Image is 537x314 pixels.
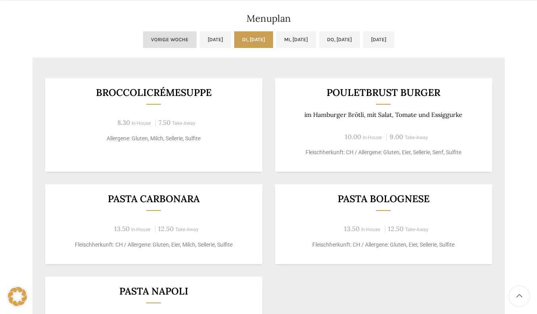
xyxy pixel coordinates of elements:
[131,227,151,232] span: In-House
[143,31,197,48] a: Vorige Woche
[405,227,428,232] span: Take-Away
[200,31,231,48] a: [DATE]
[114,224,130,233] span: 13.50
[55,241,252,249] p: Fleischherkunft: CH / Allergene: Gluten, Eier, Milch, Sellerie, Sulfite
[363,31,394,48] a: [DATE]
[344,224,359,233] span: 13.50
[117,118,130,127] span: 8.30
[285,111,482,119] p: im Hamburger Brötli, mit Salat, Tomate und Essiggurke
[132,121,151,126] span: In-House
[390,132,403,141] span: 9.00
[319,31,360,48] a: Do, [DATE]
[172,121,195,126] span: Take-Away
[363,135,382,140] span: In-House
[361,227,380,232] span: In-House
[345,132,361,141] span: 10.00
[158,224,174,233] span: 12.50
[285,88,482,98] h3: Pouletbrust Burger
[276,31,316,48] a: Mi, [DATE]
[234,31,273,48] a: Di, [DATE]
[55,134,252,143] p: Allergene: Gluten, Milch, Sellerie, Sulfite
[509,286,529,306] a: Scroll to top button
[285,241,482,249] p: Fleischherkunft: CH / Allergene: Gluten, Eier, Sellerie, Sulfite
[55,286,252,296] h3: Pasta Napoli
[285,148,482,157] p: Fleischherkunft: CH / Allergene: Gluten, Eier, Sellerie, Senf, Sulfite
[388,224,403,233] span: 12.50
[405,135,428,140] span: Take-Away
[32,14,505,23] h2: Menuplan
[55,194,252,204] h3: Pasta Carbonara
[159,118,170,127] span: 7.50
[55,88,252,98] h3: Broccolicrémesuppe
[175,227,199,232] span: Take-Away
[285,194,482,204] h3: Pasta Bolognese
